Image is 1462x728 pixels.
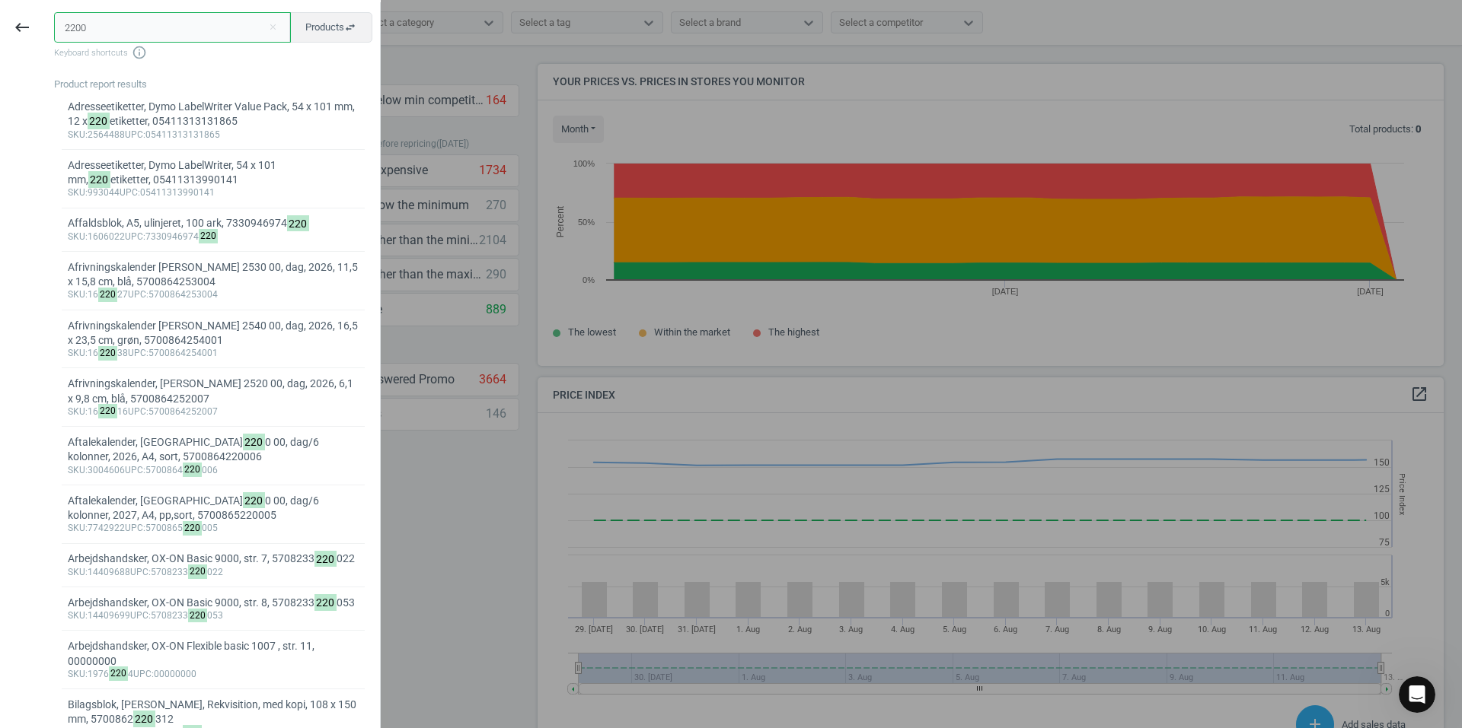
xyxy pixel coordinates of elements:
[287,215,310,232] mark: 220
[68,406,359,418] div: :16 16 :5700864252007
[243,434,266,450] mark: 220
[344,21,356,33] i: swap_horiz
[68,348,359,360] div: :16 38 :5700864254001
[54,45,372,60] span: Keyboard shortcuts
[68,216,359,230] div: Affaldsblok, A5, ulinjeret, 100 ark, 7330946974
[305,21,356,34] span: Products
[68,669,85,679] span: sku
[1399,676,1435,713] iframe: Intercom live chat
[314,551,337,567] mark: 220
[68,465,359,477] div: :3004606 :5700864 006
[68,567,359,579] div: :14409688 :5708233 022
[128,289,146,300] span: upc
[183,521,203,536] mark: 220
[68,610,85,621] span: sku
[54,12,291,43] input: Enter the SKU or product name
[54,78,380,91] div: Product report results
[68,260,359,290] div: Afrivningskalender [PERSON_NAME] 2530 00, dag, 2026, 11,5 x 15,8 cm, blå, 5700864253004
[130,567,148,577] span: upc
[68,319,359,348] div: Afrivningskalender [PERSON_NAME] 2540 00, dag, 2026, 16,5 x 23,5 cm, grøn, 5700864254001
[289,12,372,43] button: Productsswap_horiz
[125,465,143,475] span: upc
[88,113,110,129] mark: 220
[68,639,359,669] div: Arbejdshandsker, OX-ON Flexible basic 1007 , str. 11, 00000000
[109,666,129,681] mark: 220
[68,465,85,475] span: sku
[98,346,118,361] mark: 220
[68,348,85,358] span: sku
[68,289,85,300] span: sku
[98,404,118,418] mark: 220
[125,523,143,533] span: upc
[125,129,143,140] span: upc
[133,669,152,679] span: upc
[68,187,85,198] span: sku
[68,567,85,577] span: sku
[188,564,208,579] mark: 220
[68,596,359,610] div: Arbejdshandsker, OX-ON Basic 9000, str. 8, 5708233 053
[68,129,359,141] div: :2564488 :05411313131865
[120,187,138,198] span: upc
[68,406,85,417] span: sku
[243,492,266,509] mark: 220
[68,129,85,140] span: sku
[98,288,118,302] mark: 220
[314,594,337,611] mark: 220
[128,348,146,358] span: upc
[130,610,148,621] span: upc
[68,231,85,242] span: sku
[68,698,359,727] div: Bilagsblok, [PERSON_NAME], Rekvisition, med kopi, 108 x 150 mm, 5700862 312
[125,231,143,242] span: upc
[68,289,359,301] div: :16 27 :5700864253004
[68,494,359,523] div: Aftalekalender, [GEOGRAPHIC_DATA] 0 00, dag/6 kolonner, 2027, A4, pp,sort, 5700865220005
[199,229,219,243] mark: 220
[5,10,40,46] button: keyboard_backspace
[68,669,359,681] div: :1976 4 :00000000
[261,21,284,34] button: Close
[68,377,359,406] div: Afrivningskalender, [PERSON_NAME] 2520 00, dag, 2026, 6,1 x 9,8 cm, blå, 5700864252007
[68,158,359,188] div: Adresseetiketter, Dymo LabelWriter, 54 x 101 mm, etiketter, 05411313990141
[68,523,359,535] div: :7742922 :5700865 005
[68,610,359,622] div: :14409699 :5708233 053
[183,463,203,477] mark: 220
[13,18,31,37] i: keyboard_backspace
[133,711,156,727] mark: 220
[68,187,359,199] div: :993044 :05411313990141
[68,100,359,129] div: Adresseetiketter, Dymo LabelWriter Value Pack, 54 x 101 mm, 12 x etiketter, 05411313131865
[132,45,147,60] i: info_outline
[68,523,85,533] span: sku
[128,406,146,417] span: upc
[68,231,359,243] div: :1606022 :7330946974
[68,552,359,566] div: Arbejdshandsker, OX-ON Basic 9000, str. 7, 5708233 022
[68,435,359,465] div: Aftalekalender, [GEOGRAPHIC_DATA] 0 00, dag/6 kolonner, 2026, A4, sort, 5700864220006
[188,609,208,623] mark: 220
[88,171,111,188] mark: 220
